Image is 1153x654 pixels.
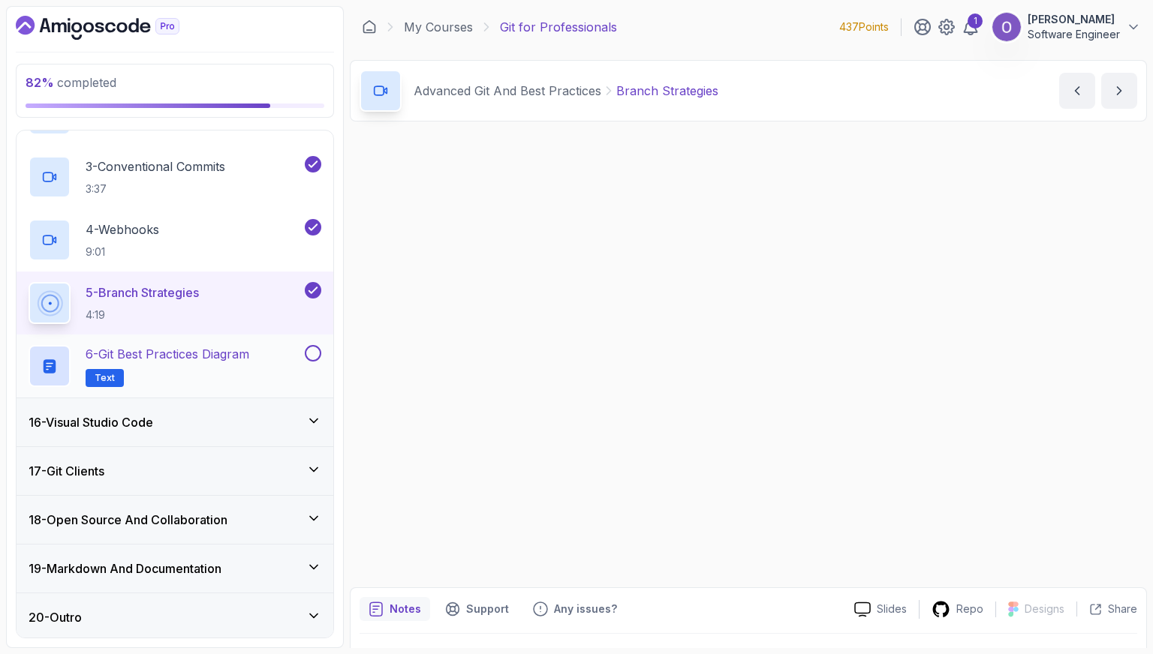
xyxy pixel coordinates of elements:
[29,345,321,387] button: 6-Git Best Practices DiagramText
[16,16,214,40] a: Dashboard
[29,219,321,261] button: 4-Webhooks9:01
[414,82,601,100] p: Advanced Git And Best Practices
[362,19,377,34] a: Dashboard
[466,601,509,616] p: Support
[992,13,1021,41] img: user profile image
[877,601,907,616] p: Slides
[554,601,617,616] p: Any issues?
[360,597,430,621] button: notes button
[29,511,227,529] h3: 18 - Open Source And Collaboration
[29,559,221,577] h3: 19 - Markdown And Documentation
[86,283,199,301] p: 5 - Branch Strategies
[86,345,249,363] p: 6 - Git Best Practices Diagram
[95,372,115,384] span: Text
[29,156,321,198] button: 3-Conventional Commits3:37
[839,19,889,34] p: 437 Points
[26,75,54,90] span: 82 %
[1101,73,1137,109] button: next content
[404,18,473,36] a: My Courses
[1076,601,1137,616] button: Share
[390,601,421,616] p: Notes
[86,244,159,259] p: 9:01
[956,601,983,616] p: Repo
[17,593,333,641] button: 20-Outro
[29,608,82,626] h3: 20 - Outro
[17,447,333,495] button: 17-Git Clients
[920,600,995,619] a: Repo
[29,282,321,324] button: 5-Branch Strategies4:19
[1028,12,1120,27] p: [PERSON_NAME]
[17,496,333,544] button: 18-Open Source And Collaboration
[616,82,718,100] p: Branch Strategies
[1059,73,1095,109] button: previous content
[86,220,159,238] p: 4 - Webhooks
[524,597,626,621] button: Feedback button
[436,597,518,621] button: Support button
[500,18,617,36] p: Git for Professionals
[1108,601,1137,616] p: Share
[86,157,225,175] p: 3 - Conventional Commits
[962,18,980,36] a: 1
[29,462,104,480] h3: 17 - Git Clients
[992,12,1141,42] button: user profile image[PERSON_NAME]Software Engineer
[29,413,153,431] h3: 16 - Visual Studio Code
[86,181,225,196] p: 3:37
[1025,601,1064,616] p: Designs
[842,601,919,617] a: Slides
[17,398,333,446] button: 16-Visual Studio Code
[1028,27,1120,42] p: Software Engineer
[968,13,983,28] div: 1
[26,75,116,90] span: completed
[17,544,333,592] button: 19-Markdown And Documentation
[86,307,199,322] p: 4:19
